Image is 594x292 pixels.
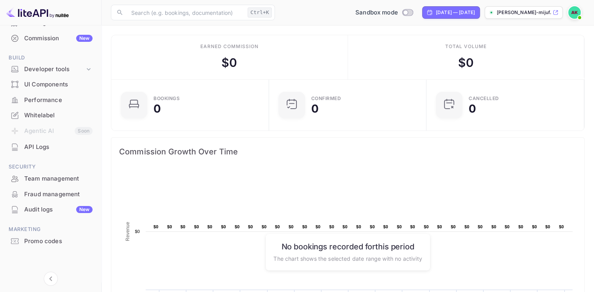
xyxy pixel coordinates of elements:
div: Performance [24,96,93,105]
a: Audit logsNew [5,202,96,217]
text: $0 [505,224,510,229]
div: Switch to Production mode [352,8,416,17]
text: $0 [289,224,294,229]
a: Fraud management [5,187,96,201]
div: Team management [24,174,93,183]
div: $ 0 [458,54,474,72]
div: Earned commission [200,43,258,50]
div: API Logs [24,143,93,152]
p: [PERSON_NAME]-mijuf.[PERSON_NAME]... [497,9,551,16]
a: Earnings [5,15,96,30]
div: CommissionNew [5,31,96,46]
p: The chart shows the selected date range with no activity [273,254,422,262]
span: Sandbox mode [355,8,398,17]
div: Audit logsNew [5,202,96,217]
div: 0 [469,103,476,114]
a: UI Components [5,77,96,91]
div: Confirmed [311,96,341,101]
text: $0 [491,224,496,229]
text: $0 [518,224,523,229]
text: Revenue [125,222,130,241]
div: UI Components [5,77,96,92]
div: New [76,35,93,42]
div: [DATE] — [DATE] [436,9,475,16]
text: $0 [262,224,267,229]
span: Commission Growth Over Time [119,145,576,158]
div: New [76,206,93,213]
text: $0 [397,224,402,229]
div: Performance [5,93,96,108]
text: $0 [464,224,469,229]
span: Marketing [5,225,96,234]
text: $0 [545,224,550,229]
text: $0 [410,224,415,229]
input: Search (e.g. bookings, documentation) [127,5,244,20]
div: Audit logs [24,205,93,214]
text: $0 [275,224,280,229]
div: Bookings [153,96,180,101]
a: Performance [5,93,96,107]
text: $0 [342,224,348,229]
a: CommissionNew [5,31,96,45]
div: 0 [311,103,319,114]
text: $0 [221,224,226,229]
div: 0 [153,103,161,114]
span: Build [5,54,96,62]
a: Promo codes [5,234,96,248]
text: $0 [370,224,375,229]
div: API Logs [5,140,96,155]
a: Whitelabel [5,108,96,122]
text: $0 [424,224,429,229]
text: $0 [329,224,334,229]
div: Whitelabel [24,111,93,120]
img: LiteAPI logo [6,6,69,19]
text: $0 [302,224,307,229]
text: $0 [451,224,456,229]
text: $0 [153,224,159,229]
div: Promo codes [24,237,93,246]
text: $0 [356,224,361,229]
text: $0 [180,224,186,229]
div: Fraud management [5,187,96,202]
text: $0 [207,224,212,229]
span: Security [5,163,96,171]
h6: No bookings recorded for this period [273,242,422,251]
div: Total volume [445,43,487,50]
text: $0 [167,224,172,229]
div: Developer tools [5,63,96,76]
div: Team management [5,171,96,186]
text: $0 [248,224,253,229]
div: UI Components [24,80,93,89]
a: Team management [5,171,96,186]
div: Ctrl+K [248,7,272,18]
div: Whitelabel [5,108,96,123]
text: $0 [235,224,240,229]
div: CANCELLED [469,96,499,101]
div: $ 0 [221,54,237,72]
text: $0 [532,224,537,229]
div: Fraud management [24,190,93,199]
text: $0 [478,224,483,229]
div: Promo codes [5,234,96,249]
text: $0 [316,224,321,229]
text: $0 [559,224,564,229]
text: $0 [135,229,140,234]
button: Collapse navigation [44,272,58,286]
text: $0 [437,224,442,229]
img: Amaan Khan [568,6,581,19]
div: Developer tools [24,65,85,74]
text: $0 [194,224,199,229]
div: Commission [24,34,93,43]
text: $0 [383,224,388,229]
a: API Logs [5,140,96,154]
